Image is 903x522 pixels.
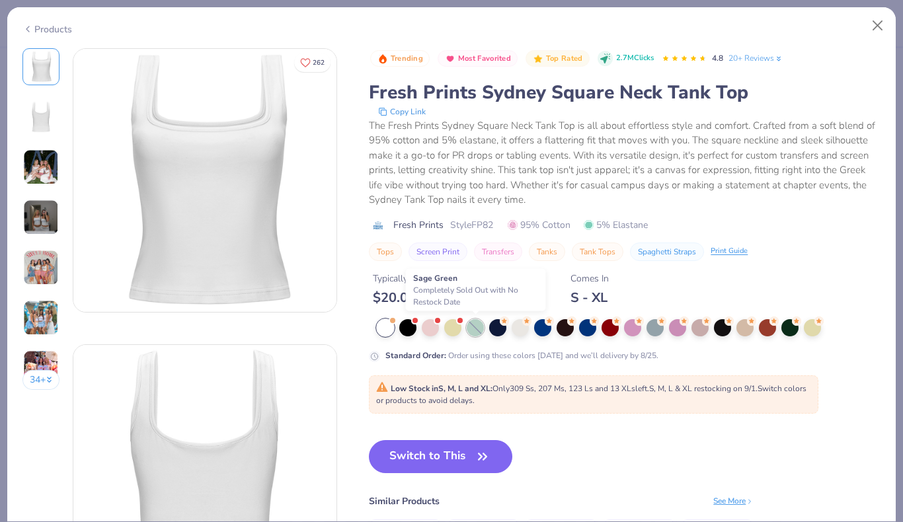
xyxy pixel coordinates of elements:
img: brand logo [369,220,387,231]
img: Most Favorited sort [445,54,455,64]
div: The Fresh Prints Sydney Square Neck Tank Top is all about effortless style and comfort. Crafted f... [369,118,881,207]
button: Transfers [474,242,522,261]
button: Spaghetti Straps [630,242,704,261]
span: Most Favorited [458,55,511,62]
span: Only 309 Ss, 207 Ms, 123 Ls and 13 XLs left. S, M, L & XL restocking on 9/1. Switch colors or pro... [376,383,806,406]
button: 34+ [22,370,60,390]
div: Print Guide [711,246,748,257]
button: Tanks [529,242,565,261]
button: Badge Button [438,50,518,67]
div: Sage Green [406,269,546,311]
img: User generated content [23,250,59,285]
div: Products [22,22,72,36]
span: 95% Cotton [508,218,570,232]
img: Back [25,101,57,133]
span: 5% Elastane [584,218,648,232]
strong: Standard Order : [385,350,446,361]
span: Fresh Prints [393,218,444,232]
span: 262 [313,59,325,66]
span: Completely Sold Out with No Restock Date [413,285,518,307]
img: User generated content [23,149,59,185]
div: $ 20.00 - $ 28.00 [373,289,481,306]
span: Trending [391,55,423,62]
div: S - XL [570,289,609,306]
button: Badge Button [370,50,430,67]
button: Like [294,53,331,72]
span: 2.7M Clicks [616,53,654,64]
img: Trending sort [377,54,388,64]
img: User generated content [23,200,59,235]
button: Tank Tops [572,242,623,261]
img: Top Rated sort [533,54,543,64]
button: Switch to This [369,440,512,473]
button: Close [865,13,890,38]
strong: Low Stock in S, M, L and XL : [391,383,492,394]
img: Front [73,49,336,312]
img: Front [25,51,57,83]
button: Badge Button [526,50,589,67]
img: User generated content [23,300,59,336]
div: Fresh Prints Sydney Square Neck Tank Top [369,80,881,105]
div: Typically [373,272,481,285]
button: copy to clipboard [374,105,430,118]
div: 4.8 Stars [662,48,707,69]
span: Style FP82 [450,218,493,232]
div: Similar Products [369,494,440,508]
div: Order using these colors [DATE] and we’ll delivery by 8/25. [385,350,658,361]
span: 4.8 [712,53,723,63]
span: Top Rated [546,55,583,62]
div: See More [713,495,754,507]
button: Screen Print [409,242,467,261]
button: Tops [369,242,402,261]
a: 20+ Reviews [728,52,783,64]
img: User generated content [23,350,59,386]
div: Comes In [570,272,609,285]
